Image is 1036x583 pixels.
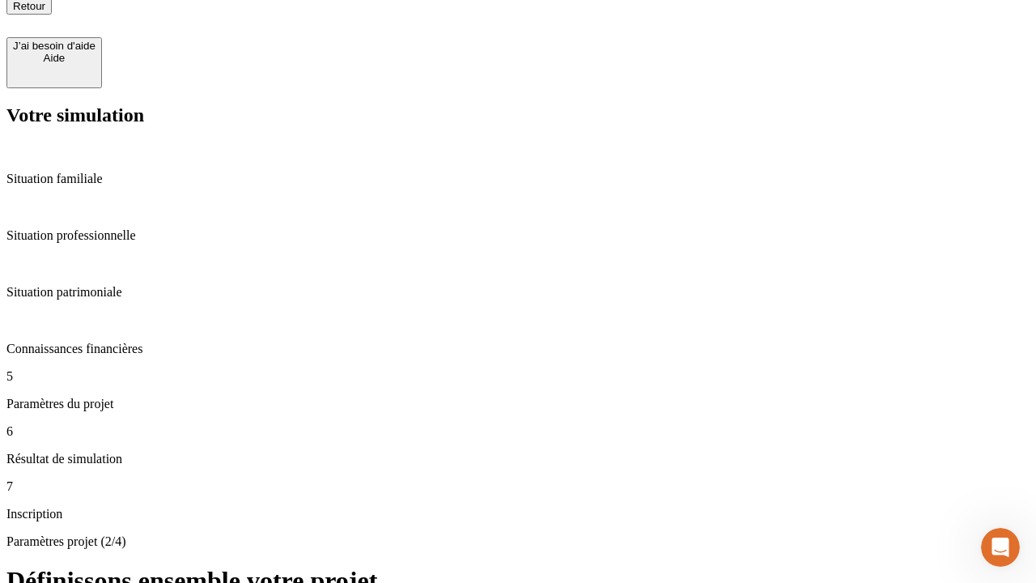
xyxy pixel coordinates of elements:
[6,424,1030,439] p: 6
[6,479,1030,494] p: 7
[6,534,1030,549] p: Paramètres projet (2/4)
[6,452,1030,466] p: Résultat de simulation
[6,369,1030,384] p: 5
[6,342,1030,356] p: Connaissances financières
[13,40,96,52] div: J’ai besoin d'aide
[6,285,1030,300] p: Situation patrimoniale
[6,228,1030,243] p: Situation professionnelle
[6,172,1030,186] p: Situation familiale
[6,104,1030,126] h2: Votre simulation
[6,507,1030,521] p: Inscription
[13,52,96,64] div: Aide
[6,37,102,88] button: J’ai besoin d'aideAide
[6,397,1030,411] p: Paramètres du projet
[981,528,1020,567] iframe: Intercom live chat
